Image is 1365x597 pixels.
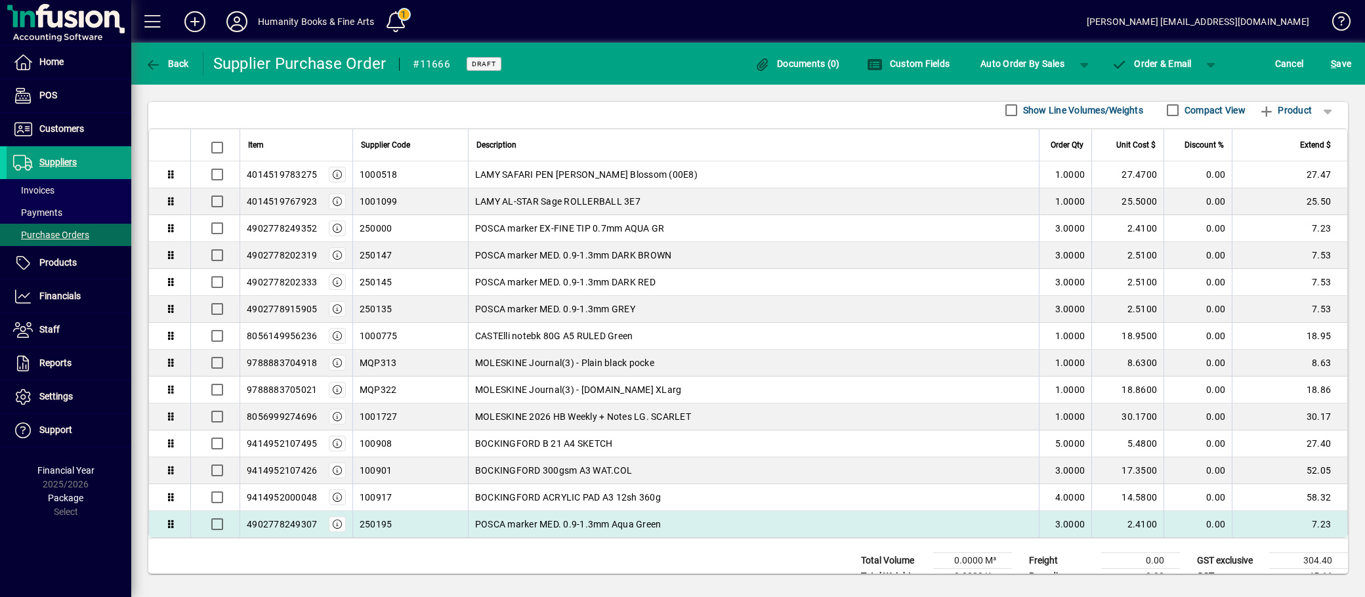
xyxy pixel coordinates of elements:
app-page-header-button: Back [131,52,203,75]
div: 9414952000048 [247,491,317,504]
td: 250195 [352,511,468,537]
span: Reports [39,358,72,368]
td: 0.00 [1164,377,1232,403]
a: Financials [7,280,131,313]
td: 2.5100 [1091,269,1164,296]
span: Draft [472,60,496,68]
div: 9414952107495 [247,437,317,450]
td: 17.3500 [1091,457,1164,484]
a: Products [7,247,131,279]
span: Customers [39,123,84,134]
a: Customers [7,113,131,146]
td: 1000518 [352,161,468,188]
td: 0.00 [1164,430,1232,457]
td: MQP313 [352,350,468,377]
td: Total Volume [854,552,933,568]
span: Auto Order By Sales [980,53,1064,74]
span: POS [39,90,57,100]
span: Suppliers [39,157,77,167]
span: Products [39,257,77,268]
td: 1.0000 [1039,377,1091,403]
td: 0.00 [1164,511,1232,537]
span: Order Qty [1051,138,1083,152]
span: BOCKINGFORD 300gsm A3 WAT.COL [475,464,632,477]
button: Profile [216,10,258,33]
td: 5.0000 [1039,430,1091,457]
div: Supplier Purchase Order [213,53,387,74]
td: 304.40 [1269,552,1348,568]
span: Extend $ [1300,138,1331,152]
td: 8.6300 [1091,350,1164,377]
button: Save [1328,52,1354,75]
td: 250145 [352,269,468,296]
span: Support [39,424,72,435]
td: 1001099 [352,188,468,215]
span: BOCKINGFORD B 21 A4 SKETCH [475,437,613,450]
td: 4.0000 [1039,484,1091,511]
button: Cancel [1272,52,1307,75]
div: 9788883704918 [247,356,317,369]
span: Payments [13,207,62,218]
td: 7.23 [1232,511,1347,537]
span: Purchase Orders [13,230,89,240]
label: Show Line Volumes/Weights [1020,104,1143,117]
a: Staff [7,314,131,346]
td: 250147 [352,242,468,269]
td: 30.1700 [1091,403,1164,430]
td: 27.40 [1232,430,1347,457]
span: ave [1331,53,1351,74]
a: Support [7,414,131,447]
td: 1.0000 [1039,323,1091,350]
span: Invoices [13,185,54,196]
div: 4902778249307 [247,518,317,531]
td: 1000775 [352,323,468,350]
span: Order & Email [1112,58,1192,69]
span: S [1331,58,1336,69]
span: LAMY SAFARI PEN [PERSON_NAME] Blossom (00E8) [475,168,698,181]
td: Freight [1022,552,1101,568]
td: 27.47 [1232,161,1347,188]
a: Purchase Orders [7,224,131,246]
td: 0.00 [1164,323,1232,350]
td: 25.5000 [1091,188,1164,215]
td: 1.0000 [1039,403,1091,430]
td: 7.53 [1232,296,1347,323]
div: 9414952107426 [247,464,317,477]
td: 0.00 [1164,161,1232,188]
span: Financials [39,291,81,301]
span: Documents (0) [755,58,840,69]
td: 100908 [352,430,468,457]
td: 0.00 [1164,188,1232,215]
span: MOLESKINE 2026 HB Weekly + Notes LG. SCARLET [475,410,691,423]
td: 30.17 [1232,403,1347,430]
td: 0.00 [1164,403,1232,430]
span: CASTElli notebk 80G A5 RULED Green [475,329,633,342]
td: 1.0000 [1039,188,1091,215]
span: LAMY AL-STAR Sage ROLLERBALL 3E7 [475,195,640,208]
td: Rounding [1022,568,1101,584]
a: Home [7,46,131,79]
td: 0.00 [1164,242,1232,269]
span: POSCA marker MED. 0.9-1.3mm DARK BROWN [475,249,672,262]
td: 3.0000 [1039,242,1091,269]
a: POS [7,79,131,112]
td: 0.00 [1164,457,1232,484]
td: Total Weight [854,568,933,584]
a: Knowledge Base [1322,3,1349,45]
div: 4014519767923 [247,195,317,208]
span: Home [39,56,64,67]
td: 58.32 [1232,484,1347,511]
span: Description [476,138,516,152]
td: 7.53 [1232,242,1347,269]
td: 0.00 [1164,350,1232,377]
div: 9788883705021 [247,383,317,396]
td: 7.53 [1232,269,1347,296]
td: 7.23 [1232,215,1347,242]
div: #11666 [413,54,450,75]
td: 1001727 [352,403,468,430]
div: 4014519783275 [247,168,317,181]
td: 25.50 [1232,188,1347,215]
td: GST exclusive [1190,552,1269,568]
td: 5.4800 [1091,430,1164,457]
a: Invoices [7,179,131,201]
